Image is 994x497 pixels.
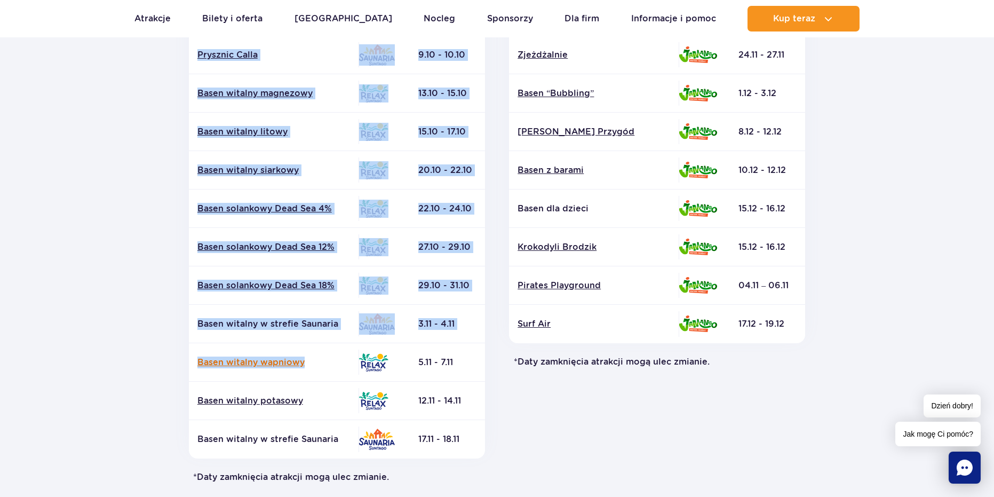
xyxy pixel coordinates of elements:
[518,88,670,99] a: Basen “Bubbling”
[359,84,388,102] img: Relax
[505,356,810,368] p: *Daty zamknięcia atrakcji mogą ulec zmianie.
[773,14,815,23] span: Kup teraz
[518,126,670,138] a: [PERSON_NAME] Przygód
[410,420,485,459] td: 17.11 - 18.11
[359,123,388,141] img: Relax
[410,228,485,266] td: 27.10 - 29.10
[518,318,670,330] a: Surf Air
[410,382,485,420] td: 12.11 - 14.11
[730,151,805,190] td: 10.12 - 12.12
[679,162,717,178] img: Jamango
[679,277,717,294] img: Jamango
[197,49,350,61] a: Prysznic Calla
[518,49,670,61] a: Zjeżdżalnie
[518,280,670,291] a: Pirates Playground
[197,318,350,330] p: Basen witalny w strefie Saunaria
[185,471,489,483] p: *Daty zamknięcia atrakcji mogą ulec zmianie.
[730,113,805,151] td: 8.12 - 12.12
[197,395,350,407] a: Basen witalny potasowy
[949,452,981,484] div: Chat
[679,239,717,255] img: Jamango
[197,88,350,99] a: Basen witalny magnezowy
[679,123,717,140] img: Jamango
[359,313,395,335] img: Saunaria
[359,44,395,66] img: Saunaria
[679,46,717,63] img: Jamango
[631,6,716,31] a: Informacje i pomoc
[202,6,263,31] a: Bilety i oferta
[359,277,388,295] img: Relax
[197,433,350,445] p: Basen witalny w strefie Saunaria
[679,315,717,332] img: Jamango
[410,266,485,305] td: 29.10 - 31.10
[410,190,485,228] td: 22.10 - 24.10
[730,36,805,74] td: 24.11 - 27.11
[424,6,455,31] a: Nocleg
[359,429,395,450] img: Saunaria
[410,343,485,382] td: 5.11 - 7.11
[410,305,485,343] td: 3.11 - 4.11
[134,6,171,31] a: Atrakcje
[197,164,350,176] a: Basen witalny siarkowy
[295,6,392,31] a: [GEOGRAPHIC_DATA]
[359,200,388,218] img: Relax
[518,164,670,176] a: Basen z barami
[197,203,350,215] a: Basen solankowy Dead Sea 4%
[410,74,485,113] td: 13.10 - 15.10
[197,241,350,253] a: Basen solankowy Dead Sea 12%
[487,6,533,31] a: Sponsorzy
[730,305,805,343] td: 17.12 - 19.12
[359,392,388,410] img: Relax
[410,36,485,74] td: 9.10 - 10.10
[197,280,350,291] a: Basen solankowy Dead Sea 18%
[730,266,805,305] td: 04.11 – 06.11
[410,151,485,190] td: 20.10 - 22.10
[359,238,388,256] img: Relax
[518,203,670,215] p: Basen dla dzieci
[518,241,670,253] a: Krokodyli Brodzik
[359,353,388,372] img: Relax
[679,85,717,101] img: Jamango
[197,357,350,368] a: Basen witalny wapniowy
[924,395,981,417] span: Dzień dobry!
[564,6,599,31] a: Dla firm
[730,228,805,266] td: 15.12 - 16.12
[895,422,981,446] span: Jak mogę Ci pomóc?
[359,161,388,179] img: Relax
[748,6,860,31] button: Kup teraz
[730,74,805,113] td: 1.12 - 3.12
[679,200,717,217] img: Jamango
[730,190,805,228] td: 15.12 - 16.12
[410,113,485,151] td: 15.10 - 17.10
[197,126,350,138] a: Basen witalny litowy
